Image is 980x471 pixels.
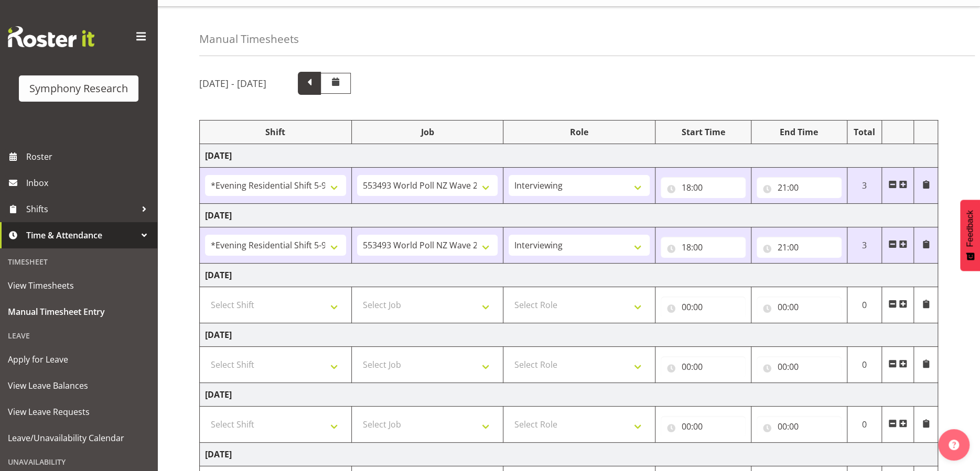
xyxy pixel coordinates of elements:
div: End Time [757,126,842,138]
img: help-xxl-2.png [949,440,959,450]
span: Roster [26,149,152,165]
input: Click to select... [661,177,746,198]
div: Role [509,126,650,138]
td: 0 [847,287,882,323]
a: View Timesheets [3,272,155,299]
input: Click to select... [661,297,746,317]
span: View Leave Requests [8,404,149,420]
a: Apply for Leave [3,346,155,373]
h5: [DATE] - [DATE] [199,78,266,89]
div: Job [357,126,498,138]
td: [DATE] [200,443,938,466]
span: Manual Timesheet Entry [8,304,149,320]
td: 3 [847,227,882,264]
a: View Leave Requests [3,399,155,425]
span: Time & Attendance [26,227,136,243]
input: Click to select... [757,237,842,258]
td: [DATE] [200,323,938,347]
span: Inbox [26,175,152,191]
td: [DATE] [200,383,938,407]
span: Apply for Leave [8,352,149,367]
div: Start Time [661,126,746,138]
span: View Leave Balances [8,378,149,393]
span: Shifts [26,201,136,217]
td: [DATE] [200,144,938,168]
img: Rosterit website logo [8,26,94,47]
a: Manual Timesheet Entry [3,299,155,325]
td: 3 [847,168,882,204]
button: Feedback - Show survey [960,200,980,271]
input: Click to select... [757,177,842,198]
input: Click to select... [757,297,842,317]
input: Click to select... [757,416,842,437]
span: View Timesheets [8,278,149,293]
div: Symphony Research [29,81,128,96]
div: Shift [205,126,346,138]
input: Click to select... [661,237,746,258]
td: 0 [847,407,882,443]
span: Feedback [965,210,975,247]
span: Leave/Unavailability Calendar [8,430,149,446]
div: Leave [3,325,155,346]
a: View Leave Balances [3,373,155,399]
td: 0 [847,347,882,383]
input: Click to select... [757,356,842,377]
input: Click to select... [661,416,746,437]
h4: Manual Timesheets [199,33,299,45]
div: Total [853,126,877,138]
a: Leave/Unavailability Calendar [3,425,155,451]
td: [DATE] [200,264,938,287]
input: Click to select... [661,356,746,377]
div: Timesheet [3,251,155,272]
td: [DATE] [200,204,938,227]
